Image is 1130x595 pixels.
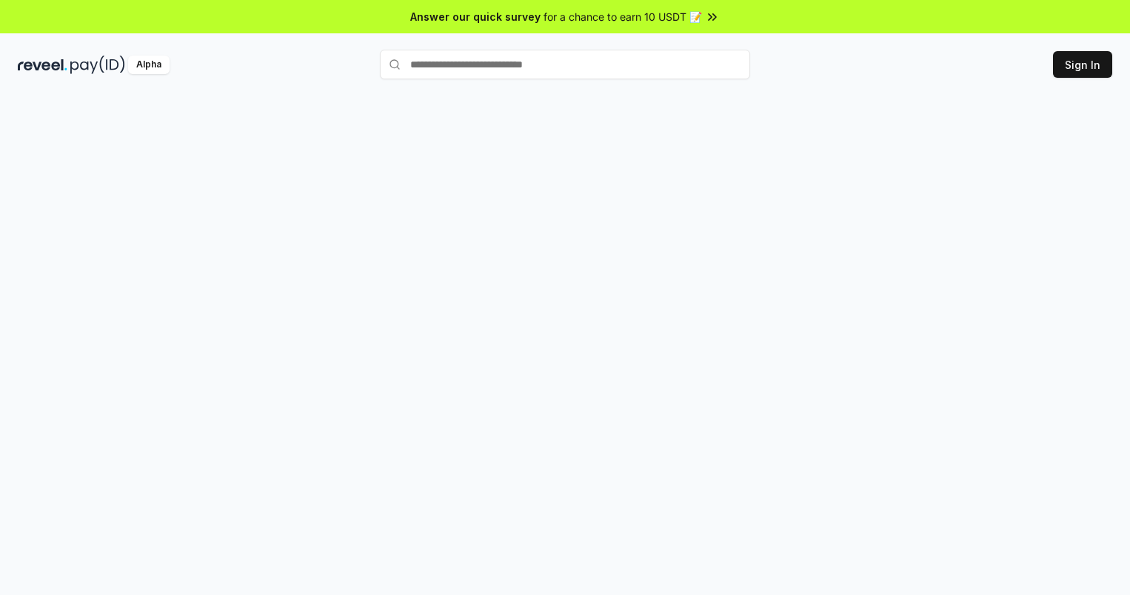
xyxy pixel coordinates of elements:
img: reveel_dark [18,56,67,74]
div: Alpha [128,56,170,74]
img: pay_id [70,56,125,74]
span: Answer our quick survey [410,9,541,24]
span: for a chance to earn 10 USDT 📝 [544,9,702,24]
button: Sign In [1053,51,1112,78]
